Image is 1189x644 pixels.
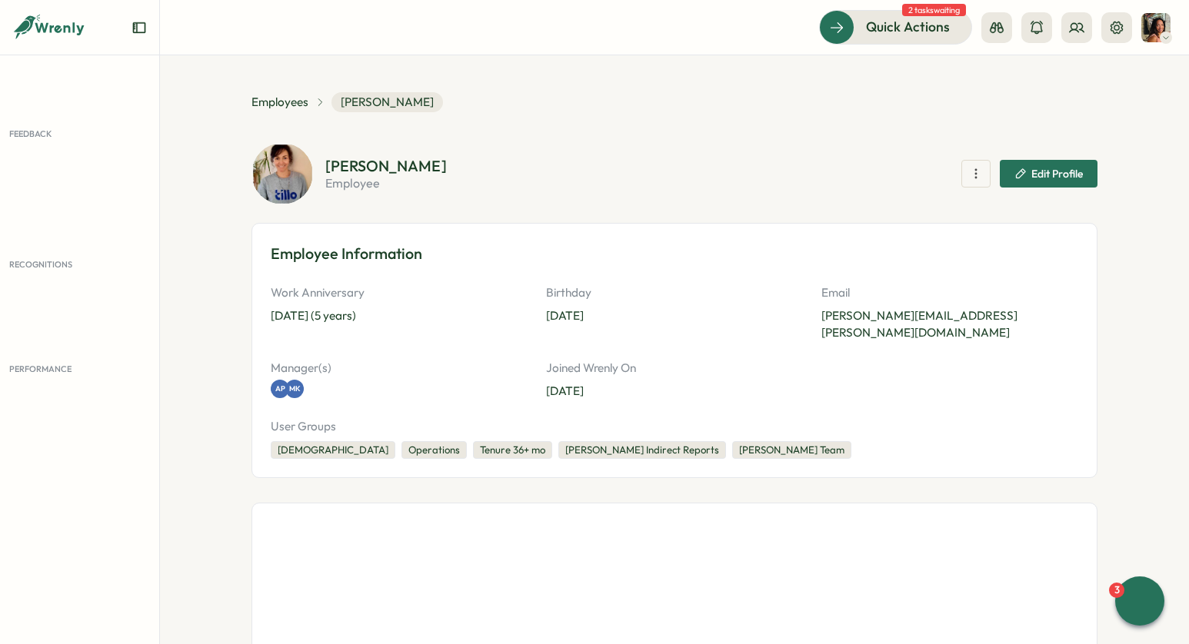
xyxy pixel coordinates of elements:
[251,94,308,111] a: Employees
[546,360,803,377] p: Joined Wrenly On
[1000,160,1097,188] button: Edit Profile
[271,380,289,398] a: AP
[1109,583,1124,598] div: 3
[271,418,1078,435] p: User Groups
[819,10,972,44] button: Quick Actions
[546,383,803,400] p: [DATE]
[331,92,443,112] span: [PERSON_NAME]
[902,4,966,16] span: 2 tasks waiting
[251,143,313,204] img: Samantha Broomfield
[289,383,301,394] span: MK
[289,380,308,398] a: MK
[821,284,1078,301] p: Email
[1141,13,1171,42] img: Viveca Riley
[325,177,447,189] p: employee
[401,441,467,460] div: Operations
[271,307,528,324] p: [DATE] (5 years)
[821,307,1078,341] p: [PERSON_NAME][EMAIL_ADDRESS][PERSON_NAME][DOMAIN_NAME]
[275,383,285,394] span: AP
[325,158,447,174] h2: [PERSON_NAME]
[546,284,803,301] p: Birthday
[271,360,528,377] p: Manager(s)
[271,242,1078,266] h3: Employee Information
[132,20,147,35] button: Expand sidebar
[271,284,528,301] p: Work Anniversary
[1115,576,1164,626] button: 3
[546,307,803,324] p: [DATE]
[866,17,950,37] span: Quick Actions
[558,441,726,460] div: [PERSON_NAME] Indirect Reports
[732,441,851,460] div: [PERSON_NAME] Team
[473,441,552,460] div: Tenure 36+ mo
[1031,168,1083,179] span: Edit Profile
[271,441,395,460] div: [DEMOGRAPHIC_DATA]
